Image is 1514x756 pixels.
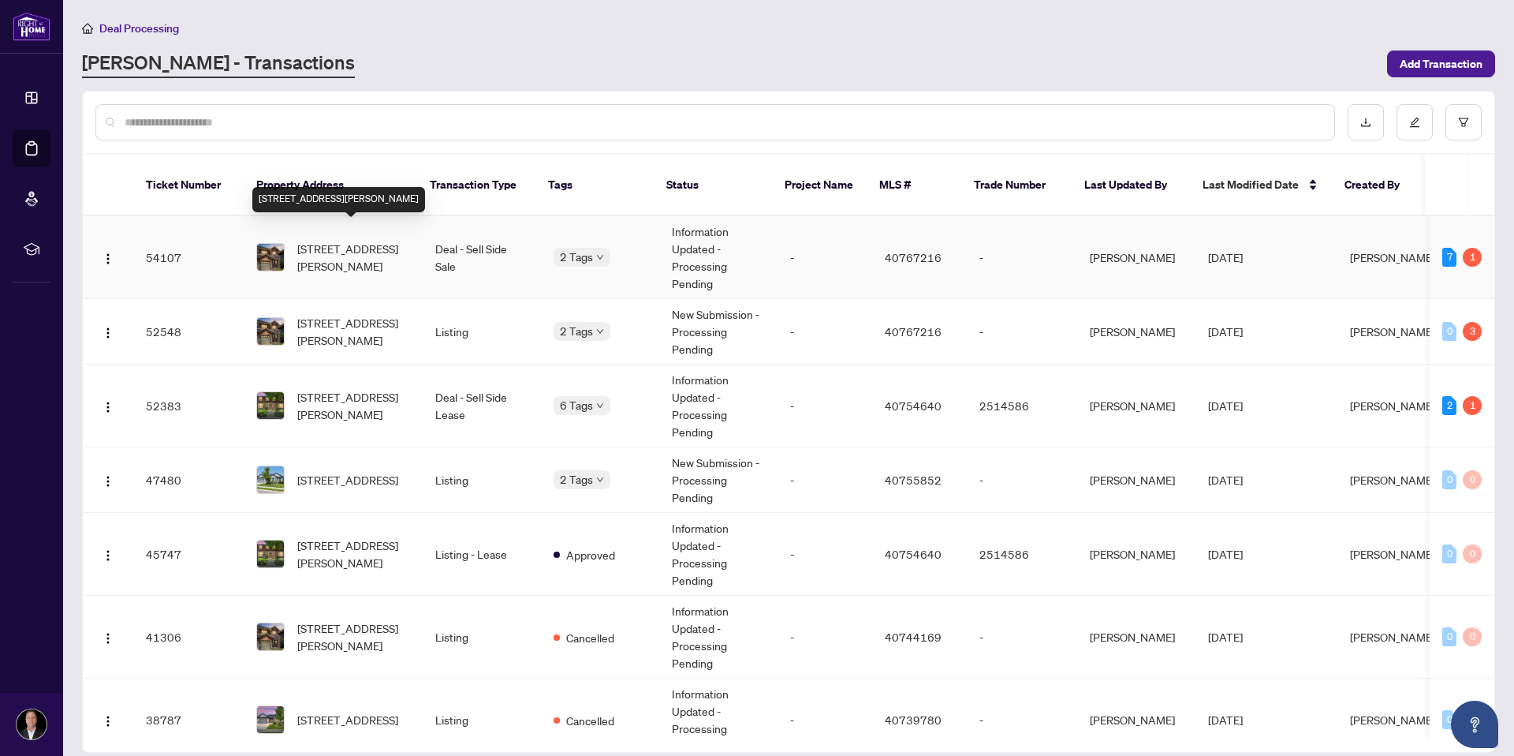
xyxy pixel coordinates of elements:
[1360,117,1371,128] span: download
[95,319,121,344] button: Logo
[1463,322,1482,341] div: 3
[1350,473,1435,487] span: [PERSON_NAME]
[967,447,1077,513] td: -
[102,632,114,645] img: Logo
[967,365,1077,447] td: 2514586
[1442,545,1456,563] div: 0
[560,322,593,340] span: 2 Tags
[1348,104,1384,140] button: download
[17,709,47,739] img: Profile Icon
[1077,513,1195,596] td: [PERSON_NAME]
[297,471,398,488] span: [STREET_ADDRESS]
[133,596,244,679] td: 41306
[659,596,778,679] td: Information Updated - Processing Pending
[1442,470,1456,489] div: 0
[1463,470,1482,489] div: 0
[297,619,410,654] span: [STREET_ADDRESS][PERSON_NAME]
[257,392,284,419] img: thumbnail-img
[659,216,778,299] td: Information Updated - Processing Pending
[566,629,614,646] span: Cancelled
[95,624,121,649] button: Logo
[1350,324,1435,339] span: [PERSON_NAME]
[967,216,1077,299] td: -
[596,402,604,410] span: down
[885,630,942,644] span: 40744169
[95,245,121,270] button: Logo
[252,187,425,212] div: [STREET_ADDRESS][PERSON_NAME]
[885,324,942,339] span: 40767216
[659,365,778,447] td: Information Updated - Processing Pending
[82,50,355,78] a: [PERSON_NAME] - Transactions
[133,447,244,513] td: 47480
[1208,630,1243,644] span: [DATE]
[1077,299,1195,365] td: [PERSON_NAME]
[423,365,541,447] td: Deal - Sell Side Lease
[133,155,244,216] th: Ticket Number
[102,253,114,265] img: Logo
[1463,396,1482,415] div: 1
[1463,545,1482,563] div: 0
[82,23,93,34] span: home
[244,155,417,216] th: Property Address
[1463,627,1482,646] div: 0
[961,155,1072,216] th: Trade Number
[1072,155,1190,216] th: Last Updated By
[297,711,398,728] span: [STREET_ADDRESS]
[596,476,604,484] span: down
[566,712,614,729] span: Cancelled
[659,299,778,365] td: New Submission - Processing Pending
[1350,250,1435,264] span: [PERSON_NAME]
[102,475,114,488] img: Logo
[102,549,114,562] img: Logo
[967,596,1077,679] td: -
[423,513,541,596] td: Listing - Lease
[778,216,872,299] td: -
[1442,627,1456,646] div: 0
[257,623,284,650] img: thumbnail-img
[257,541,284,567] img: thumbnail-img
[1077,216,1195,299] td: [PERSON_NAME]
[885,250,942,264] span: 40767216
[1409,117,1420,128] span: edit
[1397,104,1433,140] button: edit
[885,473,942,487] span: 40755852
[95,393,121,418] button: Logo
[1350,630,1435,644] span: [PERSON_NAME]
[778,299,872,365] td: -
[297,388,410,423] span: [STREET_ADDRESS][PERSON_NAME]
[1350,713,1435,727] span: [PERSON_NAME]
[257,318,284,345] img: thumbnail-img
[1451,701,1498,748] button: Open asap
[133,365,244,447] td: 52383
[885,713,942,727] span: 40739780
[1350,399,1435,413] span: [PERSON_NAME]
[566,546,615,563] span: Approved
[257,244,284,271] img: thumbnail-img
[1442,396,1456,415] div: 2
[1077,365,1195,447] td: [PERSON_NAME]
[1208,399,1243,413] span: [DATE]
[967,299,1077,365] td: -
[1208,324,1243,339] span: [DATE]
[885,547,942,561] span: 40754640
[596,253,604,261] span: down
[257,466,284,493] img: thumbnail-img
[423,216,541,299] td: Deal - Sell Side Sale
[1077,447,1195,513] td: [PERSON_NAME]
[102,401,114,414] img: Logo
[95,541,121,567] button: Logo
[1442,710,1456,729] div: 0
[1442,248,1456,267] div: 7
[1203,176,1299,193] span: Last Modified Date
[967,513,1077,596] td: 2514586
[1445,104,1482,140] button: filter
[1463,248,1482,267] div: 1
[99,21,179,36] span: Deal Processing
[1332,155,1426,216] th: Created By
[654,155,772,216] th: Status
[297,314,410,349] span: [STREET_ADDRESS][PERSON_NAME]
[1458,117,1469,128] span: filter
[133,299,244,365] td: 52548
[297,240,410,275] span: [STREET_ADDRESS][PERSON_NAME]
[1208,547,1243,561] span: [DATE]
